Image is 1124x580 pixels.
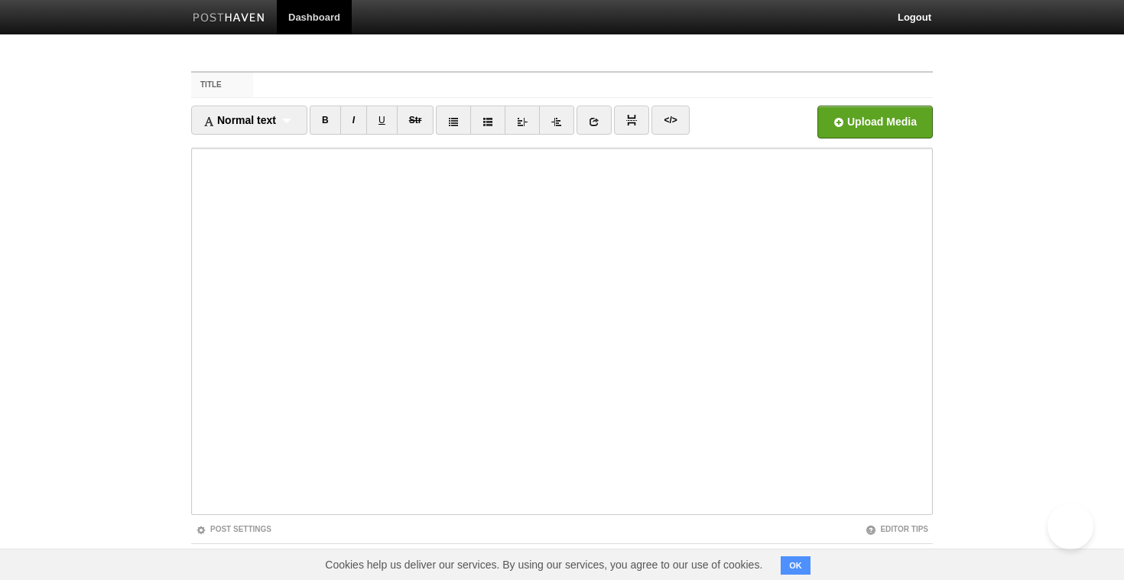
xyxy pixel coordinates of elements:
[626,115,637,125] img: pagebreak-icon.png
[781,556,811,575] button: OK
[651,106,689,135] a: </>
[203,114,276,126] span: Normal text
[193,13,265,24] img: Posthaven-bar
[409,115,422,125] del: Str
[866,525,928,533] a: Editor Tips
[191,73,253,97] label: Title
[310,549,778,580] span: Cookies help us deliver our services. By using our services, you agree to our use of cookies.
[340,106,367,135] a: I
[196,525,271,533] a: Post Settings
[310,106,341,135] a: B
[366,106,398,135] a: U
[397,106,434,135] a: Str
[1048,503,1093,549] iframe: Help Scout Beacon - Open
